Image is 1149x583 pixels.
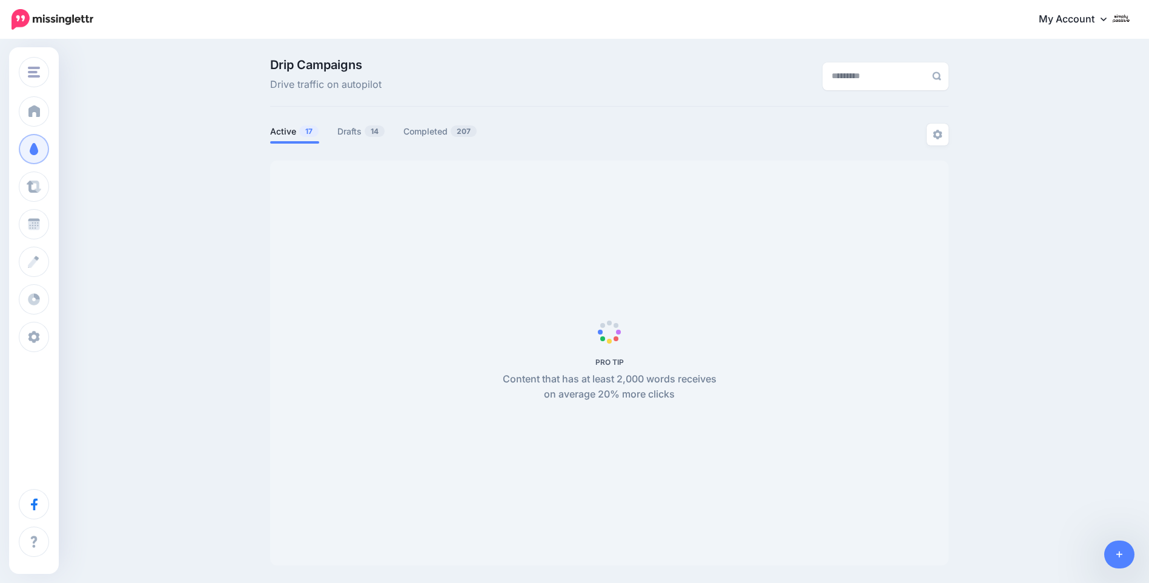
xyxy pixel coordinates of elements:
p: Content that has at least 2,000 words receives on average 20% more clicks [496,371,723,403]
img: settings-grey.png [933,130,942,139]
span: 207 [451,125,477,137]
a: Active17 [270,124,319,139]
h5: PRO TIP [496,358,723,367]
img: Missinglettr [12,9,93,30]
span: 14 [365,125,385,137]
a: Drafts14 [337,124,385,139]
a: Completed207 [403,124,477,139]
img: search-grey-6.png [932,72,941,81]
a: My Account [1027,5,1131,35]
span: Drip Campaigns [270,59,382,71]
span: Drive traffic on autopilot [270,77,382,93]
span: 17 [299,125,319,137]
img: menu.png [28,67,40,78]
